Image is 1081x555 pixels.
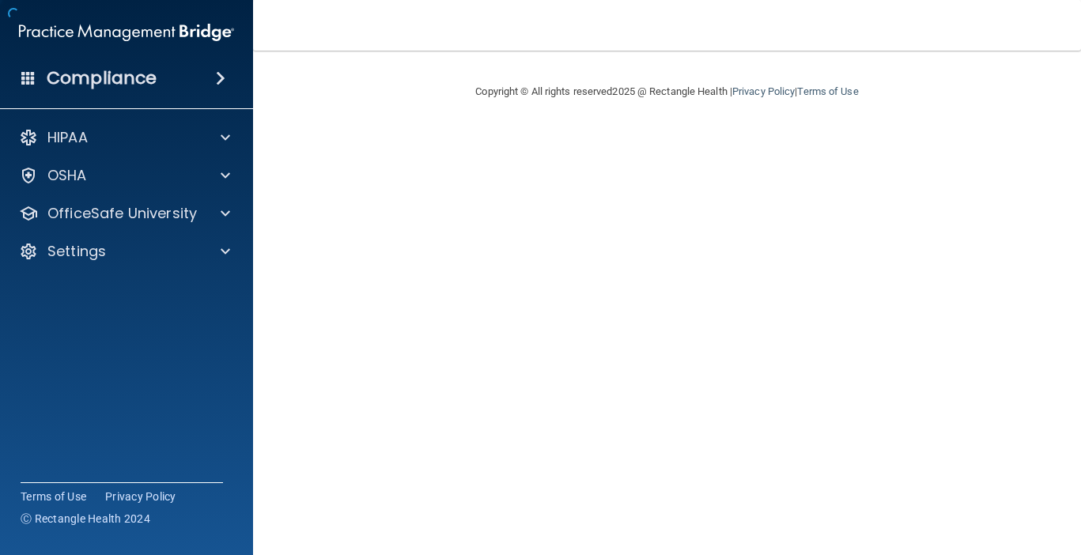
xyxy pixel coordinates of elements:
[19,128,230,147] a: HIPAA
[19,166,230,185] a: OSHA
[47,204,197,223] p: OfficeSafe University
[47,166,87,185] p: OSHA
[797,85,858,97] a: Terms of Use
[19,242,230,261] a: Settings
[732,85,795,97] a: Privacy Policy
[47,242,106,261] p: Settings
[105,489,176,504] a: Privacy Policy
[21,511,150,527] span: Ⓒ Rectangle Health 2024
[19,204,230,223] a: OfficeSafe University
[47,67,157,89] h4: Compliance
[21,489,86,504] a: Terms of Use
[19,17,234,48] img: PMB logo
[379,66,956,117] div: Copyright © All rights reserved 2025 @ Rectangle Health | |
[47,128,88,147] p: HIPAA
